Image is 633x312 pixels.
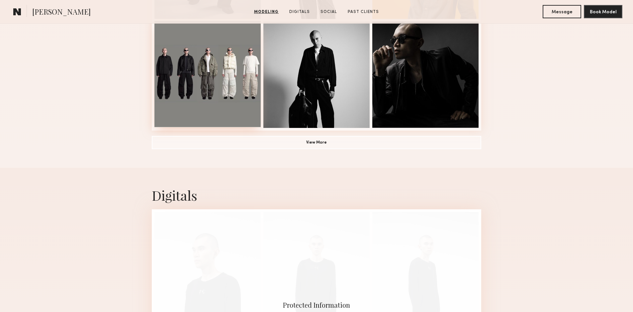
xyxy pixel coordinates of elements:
div: Protected Information [232,300,401,309]
button: Message [543,5,581,18]
div: Digitals [152,186,481,204]
span: [PERSON_NAME] [32,7,91,18]
a: Modeling [251,9,281,15]
a: Social [318,9,340,15]
a: Digitals [287,9,313,15]
a: Past Clients [345,9,382,15]
button: Book Model [584,5,622,18]
a: Book Model [584,9,622,14]
button: View More [152,136,481,149]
